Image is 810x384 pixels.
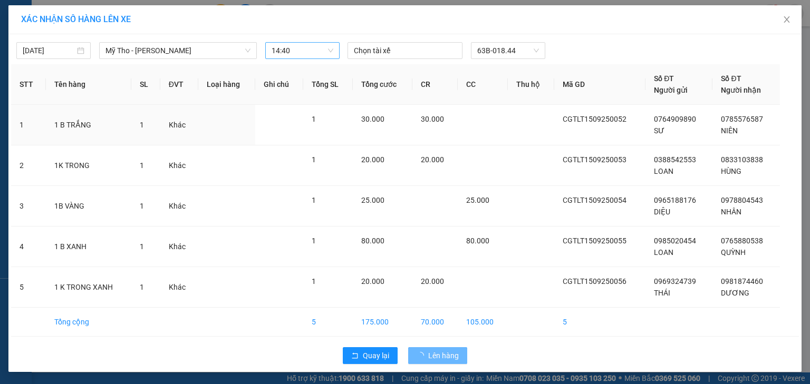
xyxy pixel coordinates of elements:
[160,105,199,145] td: Khác
[363,350,389,361] span: Quay lại
[361,237,384,245] span: 80.000
[654,74,674,83] span: Số ĐT
[563,277,626,285] span: CGTLT1509250056
[303,64,353,105] th: Tổng SL
[466,196,489,204] span: 25.000
[721,277,763,285] span: 0981874460
[46,105,131,145] td: 1 B TRẮNG
[721,115,763,123] span: 0785576587
[140,242,144,251] span: 1
[21,14,131,24] span: XÁC NHẬN SỐ HÀNG LÊN XE
[11,105,46,145] td: 1
[554,64,646,105] th: Mã GD
[23,45,75,56] input: 15/09/2025
[654,115,696,123] span: 0764909890
[312,237,316,245] span: 1
[361,115,384,123] span: 30.000
[46,64,131,105] th: Tên hàng
[11,227,46,267] td: 4
[361,277,384,285] span: 20.000
[654,86,688,94] span: Người gửi
[417,352,428,359] span: loading
[140,283,144,291] span: 1
[654,167,673,175] span: LOAN
[654,155,696,164] span: 0388542553
[654,237,696,245] span: 0985020454
[477,43,538,58] span: 63B-018.44
[353,308,412,337] td: 175.000
[508,64,554,105] th: Thu hộ
[412,308,458,337] td: 70.000
[312,277,316,285] span: 1
[6,75,235,103] div: Chợ Gạo
[654,196,696,204] span: 0965188176
[46,267,131,308] td: 1 K TRONG XANH
[721,196,763,204] span: 0978804543
[783,15,791,24] span: close
[721,167,741,175] span: HÙNG
[198,64,255,105] th: Loại hàng
[466,237,489,245] span: 80.000
[49,50,192,68] text: CGTLT1509250056
[255,64,303,105] th: Ghi chú
[563,196,626,204] span: CGTLT1509250054
[46,145,131,186] td: 1K TRONG
[312,115,316,123] span: 1
[361,155,384,164] span: 20.000
[458,64,508,105] th: CC
[554,308,646,337] td: 5
[654,248,673,257] span: LOAN
[343,347,398,364] button: rollbackQuay lại
[46,186,131,227] td: 1B VÀNG
[11,64,46,105] th: STT
[46,308,131,337] td: Tổng cộng
[131,64,160,105] th: SL
[353,64,412,105] th: Tổng cước
[11,145,46,186] td: 2
[160,267,199,308] td: Khác
[140,161,144,170] span: 1
[721,126,738,135] span: NIÊN
[312,196,316,204] span: 1
[160,186,199,227] td: Khác
[654,277,696,285] span: 0969324739
[160,64,199,105] th: ĐVT
[412,64,458,105] th: CR
[421,115,444,123] span: 30.000
[11,267,46,308] td: 5
[458,308,508,337] td: 105.000
[272,43,333,58] span: 14:40
[563,115,626,123] span: CGTLT1509250052
[654,208,670,216] span: DIỆU
[654,126,664,135] span: SƯ
[421,155,444,164] span: 20.000
[351,352,359,360] span: rollback
[563,155,626,164] span: CGTLT1509250053
[563,237,626,245] span: CGTLT1509250055
[654,289,670,297] span: THÁI
[721,237,763,245] span: 0765880538
[105,43,250,58] span: Mỹ Tho - Hồ Chí Minh
[160,227,199,267] td: Khác
[361,196,384,204] span: 25.000
[721,86,761,94] span: Người nhận
[312,155,316,164] span: 1
[140,202,144,210] span: 1
[303,308,353,337] td: 5
[140,121,144,129] span: 1
[160,145,199,186] td: Khác
[772,5,802,35] button: Close
[721,248,746,257] span: QUỲNH
[721,208,741,216] span: NHÂN
[408,347,467,364] button: Lên hàng
[245,47,251,54] span: down
[721,289,749,297] span: DƯƠNG
[428,350,459,361] span: Lên hàng
[46,227,131,267] td: 1 B XANH
[421,277,444,285] span: 20.000
[721,155,763,164] span: 0833103838
[721,74,741,83] span: Số ĐT
[11,186,46,227] td: 3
